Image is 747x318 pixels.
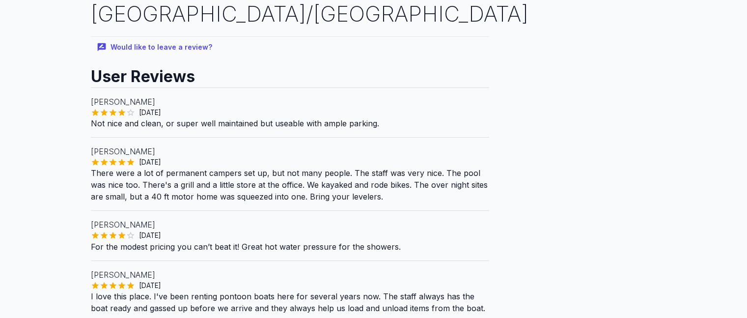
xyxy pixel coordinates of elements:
p: [PERSON_NAME] [91,96,489,108]
span: [DATE] [135,108,165,117]
p: [PERSON_NAME] [91,269,489,281]
p: Not nice and clean, or super well maintained but useable with ample parking. [91,117,489,129]
span: [DATE] [135,281,165,290]
h2: User Reviews [91,58,489,87]
p: [PERSON_NAME] [91,145,489,157]
p: There were a lot of permanent campers set up, but not many people. The staff was very nice. The p... [91,167,489,202]
p: For the modest pricing you can’t beat it! Great hot water pressure for the showers. [91,241,489,253]
p: [PERSON_NAME] [91,219,489,231]
p: I love this place. I've been renting pontoon boats here for several years now. The staff always h... [91,290,489,314]
span: [DATE] [135,157,165,167]
span: [DATE] [135,231,165,240]
button: Would like to leave a review? [91,37,220,58]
